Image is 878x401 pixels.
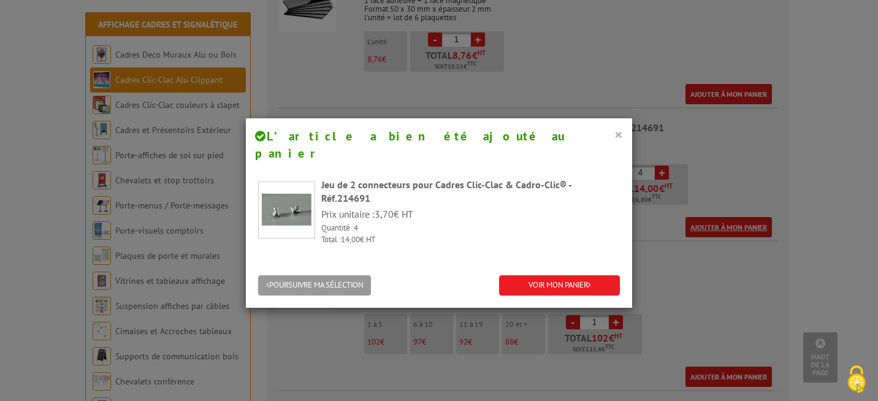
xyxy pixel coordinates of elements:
button: Cookies (fenêtre modale) [835,359,878,401]
span: 4 [354,223,358,233]
span: 14,00 [341,234,360,245]
h4: L’article a bien été ajouté au panier [255,128,623,162]
span: 3,70 [375,208,394,220]
button: × [614,126,623,142]
div: Jeu de 2 connecteurs pour Cadres Clic-Clac & Cadro-Clic® - [321,178,620,206]
p: Total : € HT [321,234,620,246]
img: Cookies (fenêtre modale) [841,364,872,395]
span: Réf.214691 [321,192,370,204]
p: Prix unitaire : € HT [321,207,620,221]
p: Quantité : [321,223,620,234]
button: POURSUIVRE MA SÉLECTION [258,275,371,296]
a: VOIR MON PANIER [499,275,620,296]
